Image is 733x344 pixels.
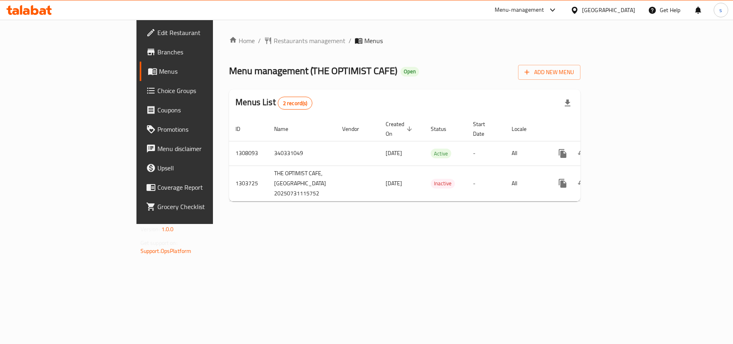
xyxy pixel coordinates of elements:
[505,141,547,166] td: All
[278,99,312,107] span: 2 record(s)
[547,117,637,141] th: Actions
[157,86,252,95] span: Choice Groups
[140,246,192,256] a: Support.OpsPlatform
[349,36,351,46] li: /
[364,36,383,46] span: Menus
[140,178,259,197] a: Coverage Report
[258,36,261,46] li: /
[582,6,635,15] div: [GEOGRAPHIC_DATA]
[140,224,160,234] span: Version:
[140,42,259,62] a: Branches
[572,174,592,193] button: Change Status
[386,119,415,139] span: Created On
[268,166,336,201] td: THE OPTIMIST CAFE,[GEOGRAPHIC_DATA] 20250731115752
[274,124,299,134] span: Name
[274,36,345,46] span: Restaurants management
[229,62,397,80] span: Menu management ( THE OPTIMIST CAFE )
[495,5,544,15] div: Menu-management
[140,23,259,42] a: Edit Restaurant
[512,124,537,134] span: Locale
[229,36,580,46] nav: breadcrumb
[140,120,259,139] a: Promotions
[140,139,259,158] a: Menu disclaimer
[524,67,574,77] span: Add New Menu
[140,197,259,216] a: Grocery Checklist
[157,47,252,57] span: Branches
[157,28,252,37] span: Edit Restaurant
[157,182,252,192] span: Coverage Report
[161,224,174,234] span: 1.0.0
[157,124,252,134] span: Promotions
[518,65,580,80] button: Add New Menu
[719,6,722,15] span: s
[558,93,577,113] div: Export file
[157,163,252,173] span: Upsell
[157,202,252,211] span: Grocery Checklist
[264,36,345,46] a: Restaurants management
[140,62,259,81] a: Menus
[572,144,592,163] button: Change Status
[235,124,251,134] span: ID
[553,174,572,193] button: more
[229,117,637,201] table: enhanced table
[401,67,419,77] div: Open
[157,105,252,115] span: Coupons
[431,149,451,158] span: Active
[386,178,402,189] span: [DATE]
[553,144,572,163] button: more
[140,81,259,100] a: Choice Groups
[140,158,259,178] a: Upsell
[235,96,312,110] h2: Menus List
[159,66,252,76] span: Menus
[431,179,455,188] span: Inactive
[467,141,505,166] td: -
[505,166,547,201] td: All
[473,119,496,139] span: Start Date
[268,141,336,166] td: 340331049
[140,238,178,248] span: Get support on:
[431,124,457,134] span: Status
[278,97,313,110] div: Total records count
[467,166,505,201] td: -
[342,124,370,134] span: Vendor
[401,68,419,75] span: Open
[157,144,252,153] span: Menu disclaimer
[386,148,402,158] span: [DATE]
[140,100,259,120] a: Coupons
